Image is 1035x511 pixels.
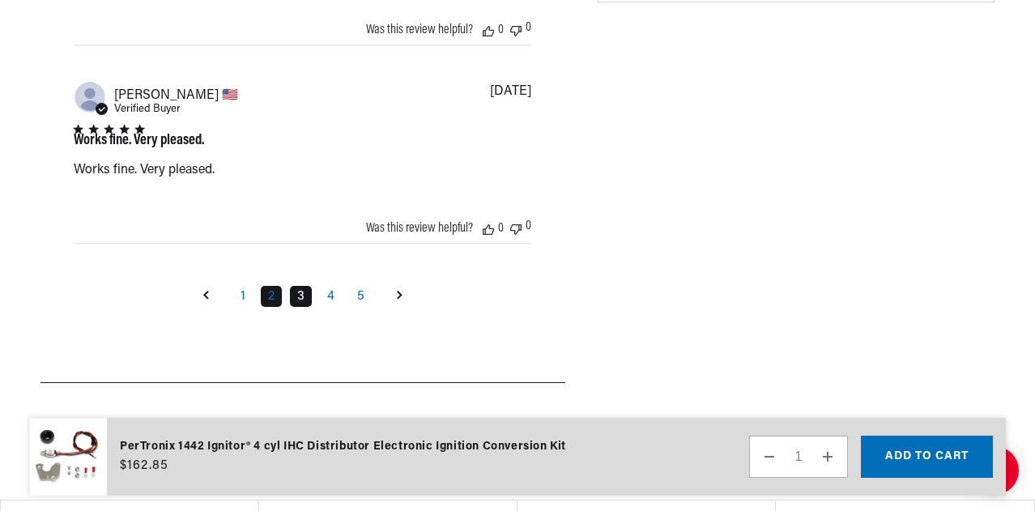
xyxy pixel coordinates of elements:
a: Goto Page 5 [350,286,372,307]
div: 0 [498,23,504,36]
img: PerTronix 1442 Ignitor® 4 cyl IHC Distributor Electronic Ignition Conversion Kit [29,418,107,496]
div: Vote up [483,23,494,36]
div: PerTronix 1442 Ignitor® 4 cyl IHC Distributor Electronic Ignition Conversion Kit [120,438,566,456]
a: Goto previous page [190,283,221,309]
span: WARREN D. [114,87,238,102]
div: Was this review helpful? [366,23,473,36]
div: [DATE] [490,85,531,98]
a: Page 2 [261,286,282,307]
button: Add to cart [861,436,993,478]
a: Goto next page [384,283,415,309]
div: 0 [526,21,531,36]
div: 5 star rating out of 5 stars [74,125,204,134]
div: Vote down [510,219,522,235]
span: $162.85 [120,456,168,475]
div: 0 [498,222,504,235]
div: Vote up [483,222,494,235]
a: Goto Page 3 [290,286,312,307]
span: Verified Buyer [114,104,181,114]
div: Vote down [510,21,522,36]
div: Works fine. Very pleased. [74,134,204,148]
div: Was this review helpful? [366,222,473,235]
a: Goto Page 1 [233,286,253,307]
a: Goto Page 4 [320,286,342,307]
div: 0 [526,219,531,235]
